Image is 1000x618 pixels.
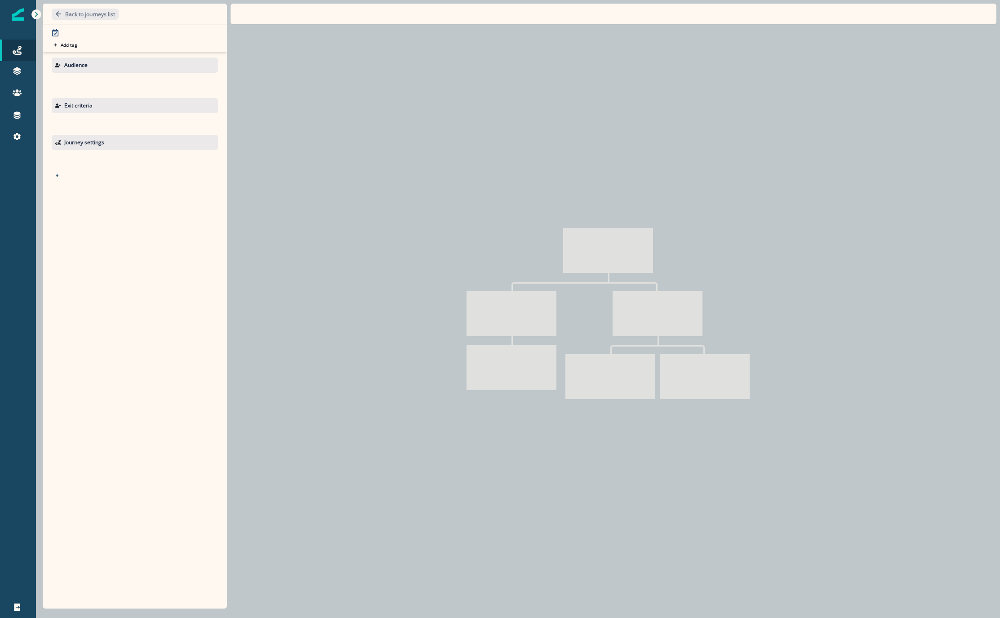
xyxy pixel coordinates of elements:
[64,102,93,110] p: Exit criteria
[61,42,77,48] p: Add tag
[52,9,119,20] button: Go back
[64,138,104,147] p: Journey settings
[65,10,115,18] p: Back to journeys list
[52,41,79,49] button: Add tag
[12,8,24,21] img: Inflection
[64,61,88,69] p: Audience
